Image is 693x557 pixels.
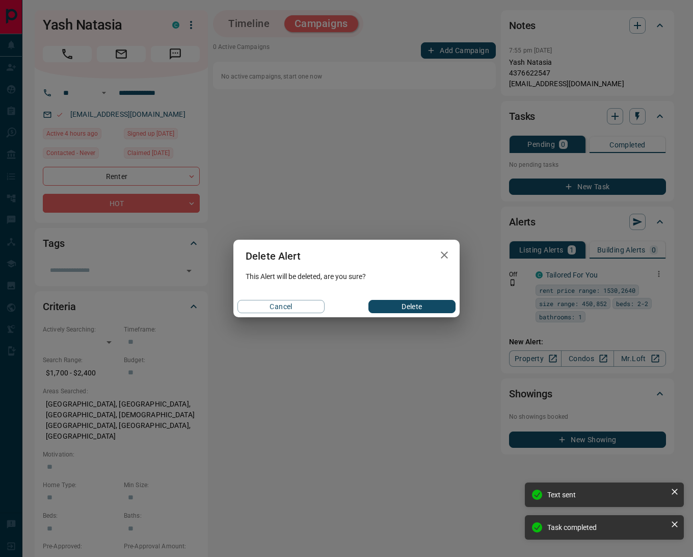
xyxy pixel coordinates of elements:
button: Delete [368,300,456,313]
div: This Alert will be deleted, are you sure? [233,272,460,281]
h2: Delete Alert [233,240,313,272]
button: Cancel [237,300,325,313]
div: Task completed [547,523,667,531]
div: Text sent [547,491,667,499]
